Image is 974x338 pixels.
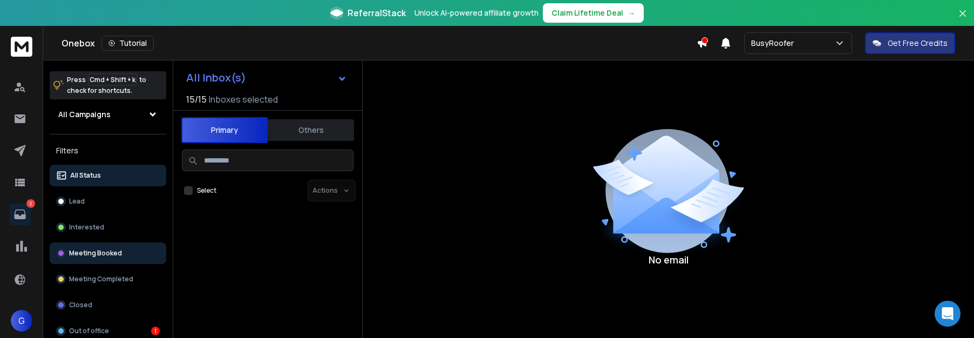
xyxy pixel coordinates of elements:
p: BusyRoofer [751,38,798,49]
button: Interested [50,217,166,238]
span: 15 / 15 [186,93,207,106]
button: Closed [50,294,166,316]
p: Out of office [69,327,109,335]
h1: All Inbox(s) [186,72,246,83]
p: 2 [26,199,35,208]
a: 2 [9,204,31,225]
button: All Inbox(s) [178,67,356,89]
button: G [11,310,32,332]
span: Cmd + Shift + k [88,73,137,86]
span: ReferralStack [348,6,406,19]
h1: All Campaigns [58,109,111,120]
button: Lead [50,191,166,212]
button: Others [268,118,354,142]
button: Primary [181,117,268,143]
button: Close banner [956,6,970,32]
button: All Campaigns [50,104,166,125]
span: → [628,8,635,18]
button: Meeting Booked [50,242,166,264]
p: All Status [70,171,101,180]
h3: Inboxes selected [209,93,278,106]
p: Press to check for shortcuts. [67,75,146,96]
h3: Filters [50,143,166,158]
p: Meeting Completed [69,275,133,283]
button: All Status [50,165,166,186]
p: No email [649,252,689,267]
div: Onebox [62,36,697,51]
button: Meeting Completed [50,268,166,290]
p: Closed [69,301,92,309]
p: Interested [69,223,104,232]
p: Unlock AI-powered affiliate growth [414,8,539,18]
button: Claim Lifetime Deal→ [543,3,644,23]
label: Select [197,186,216,195]
button: Tutorial [101,36,154,51]
p: Lead [69,197,85,206]
p: Meeting Booked [69,249,122,258]
div: Open Intercom Messenger [935,301,961,327]
p: Get Free Credits [888,38,948,49]
div: 1 [151,327,160,335]
button: Get Free Credits [865,32,955,54]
